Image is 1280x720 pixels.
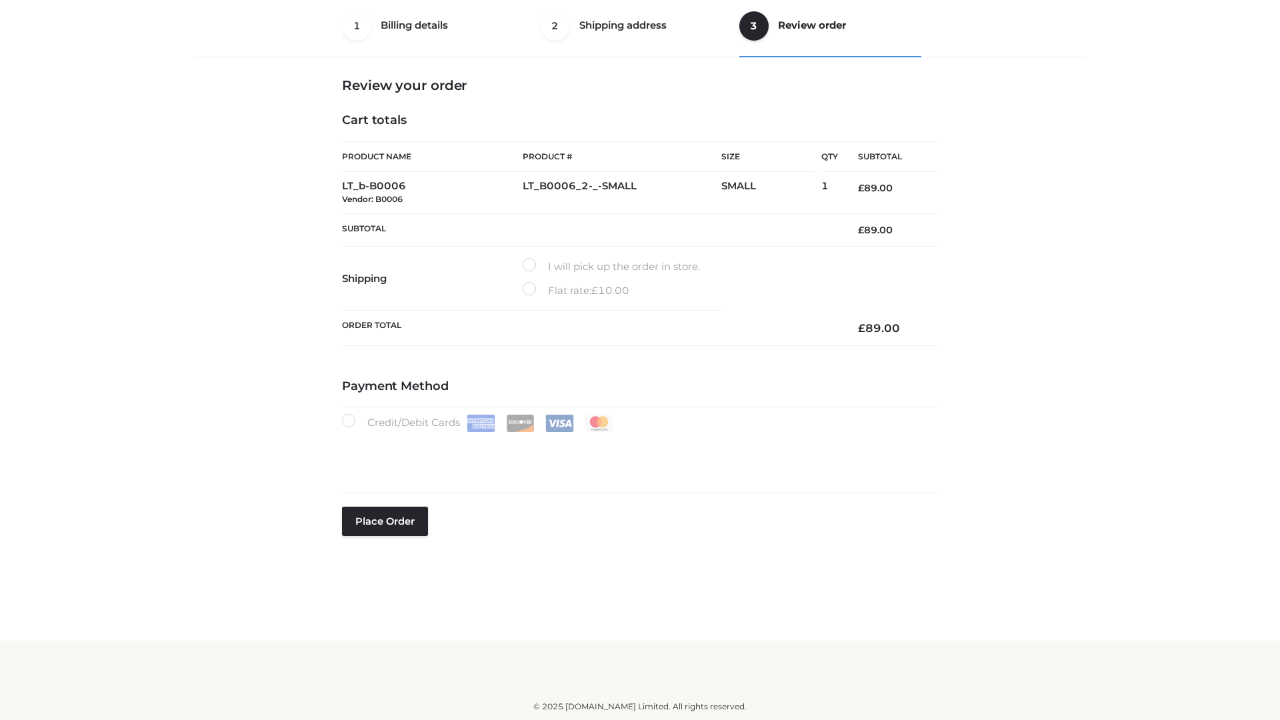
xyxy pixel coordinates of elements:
span: £ [858,224,864,236]
iframe: Secure payment input frame [339,429,935,478]
th: Size [721,142,815,172]
img: Amex [467,415,495,432]
label: Credit/Debit Cards [342,414,615,432]
div: © 2025 [DOMAIN_NAME] Limited. All rights reserved. [198,700,1082,713]
th: Product Name [342,141,523,172]
th: Order Total [342,311,838,346]
th: Product # [523,141,721,172]
span: £ [591,284,598,297]
th: Subtotal [838,142,938,172]
img: Visa [545,415,574,432]
th: Qty [821,141,838,172]
h4: Cart totals [342,113,938,128]
bdi: 89.00 [858,321,900,335]
img: Mastercard [585,415,613,432]
bdi: 89.00 [858,182,893,194]
td: LT_b-B0006 [342,172,523,214]
small: Vendor: B0006 [342,194,403,204]
label: Flat rate: [523,282,629,299]
button: Place order [342,507,428,536]
td: LT_B0006_2-_-SMALL [523,172,721,214]
td: SMALL [721,172,821,214]
th: Subtotal [342,213,838,246]
h4: Payment Method [342,379,938,394]
span: £ [858,321,865,335]
img: Discover [506,415,535,432]
label: I will pick up the order in store. [523,258,700,275]
bdi: 10.00 [591,284,629,297]
th: Shipping [342,247,523,311]
h3: Review your order [342,77,938,93]
span: £ [858,182,864,194]
bdi: 89.00 [858,224,893,236]
td: 1 [821,172,838,214]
